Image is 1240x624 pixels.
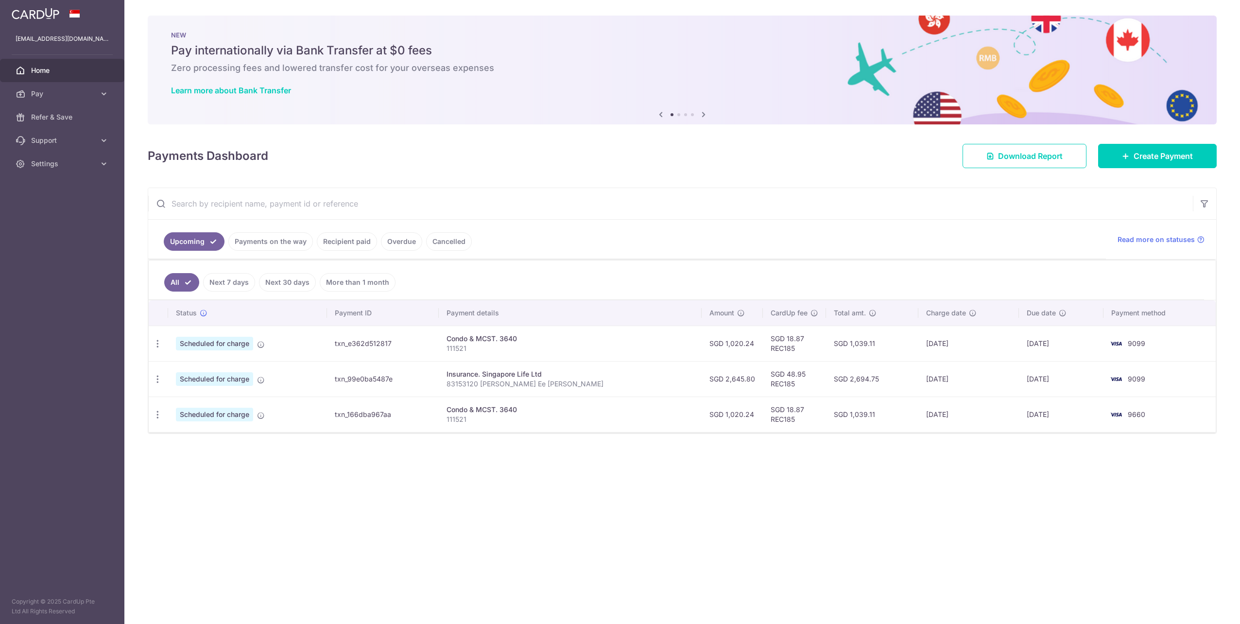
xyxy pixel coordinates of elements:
span: Status [176,308,197,318]
a: Upcoming [164,232,224,251]
span: Create Payment [1134,150,1193,162]
div: Insurance. Singapore Life Ltd [447,369,693,379]
a: Cancelled [426,232,472,251]
a: Download Report [963,144,1086,168]
span: Amount [709,308,734,318]
h4: Payments Dashboard [148,147,268,165]
a: Create Payment [1098,144,1217,168]
span: Charge date [926,308,966,318]
p: 111521 [447,415,693,424]
a: Recipient paid [317,232,377,251]
th: Payment ID [327,300,439,326]
td: txn_166dba967aa [327,397,439,432]
span: Pay [31,89,95,99]
p: 83153120 [PERSON_NAME] Ee [PERSON_NAME] [447,379,693,389]
td: [DATE] [918,361,1019,397]
a: Payments on the way [228,232,313,251]
td: txn_99e0ba5487e [327,361,439,397]
td: SGD 18.87 REC185 [763,397,826,432]
a: Next 30 days [259,273,316,292]
span: Home [31,66,95,75]
td: [DATE] [1019,397,1103,432]
a: Overdue [381,232,422,251]
th: Payment method [1103,300,1216,326]
td: SGD 1,020.24 [702,326,763,361]
a: Read more on statuses [1118,235,1205,244]
th: Payment details [439,300,701,326]
p: 111521 [447,344,693,353]
input: Search by recipient name, payment id or reference [148,188,1193,219]
td: SGD 1,020.24 [702,397,763,432]
td: [DATE] [918,397,1019,432]
img: CardUp [12,8,59,19]
span: Settings [31,159,95,169]
span: Scheduled for charge [176,372,253,386]
span: Scheduled for charge [176,337,253,350]
span: CardUp fee [771,308,808,318]
td: SGD 2,645.80 [702,361,763,397]
span: 9099 [1128,339,1145,347]
td: SGD 1,039.11 [826,397,918,432]
td: txn_e362d512817 [327,326,439,361]
div: Condo & MCST. 3640 [447,405,693,415]
p: [EMAIL_ADDRESS][DOMAIN_NAME] [16,34,109,44]
p: NEW [171,31,1193,39]
span: Refer & Save [31,112,95,122]
div: Condo & MCST. 3640 [447,334,693,344]
td: SGD 18.87 REC185 [763,326,826,361]
span: Scheduled for charge [176,408,253,421]
a: Learn more about Bank Transfer [171,86,291,95]
td: SGD 48.95 REC185 [763,361,826,397]
span: Support [31,136,95,145]
td: [DATE] [918,326,1019,361]
a: Next 7 days [203,273,255,292]
span: 9099 [1128,375,1145,383]
span: Total amt. [834,308,866,318]
h5: Pay internationally via Bank Transfer at $0 fees [171,43,1193,58]
span: Read more on statuses [1118,235,1195,244]
h6: Zero processing fees and lowered transfer cost for your overseas expenses [171,62,1193,74]
span: Due date [1027,308,1056,318]
a: More than 1 month [320,273,396,292]
img: Bank Card [1106,338,1126,349]
td: SGD 1,039.11 [826,326,918,361]
td: SGD 2,694.75 [826,361,918,397]
img: Bank transfer banner [148,16,1217,124]
a: All [164,273,199,292]
td: [DATE] [1019,326,1103,361]
span: 9660 [1128,410,1145,418]
td: [DATE] [1019,361,1103,397]
span: Download Report [998,150,1063,162]
img: Bank Card [1106,373,1126,385]
img: Bank Card [1106,409,1126,420]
